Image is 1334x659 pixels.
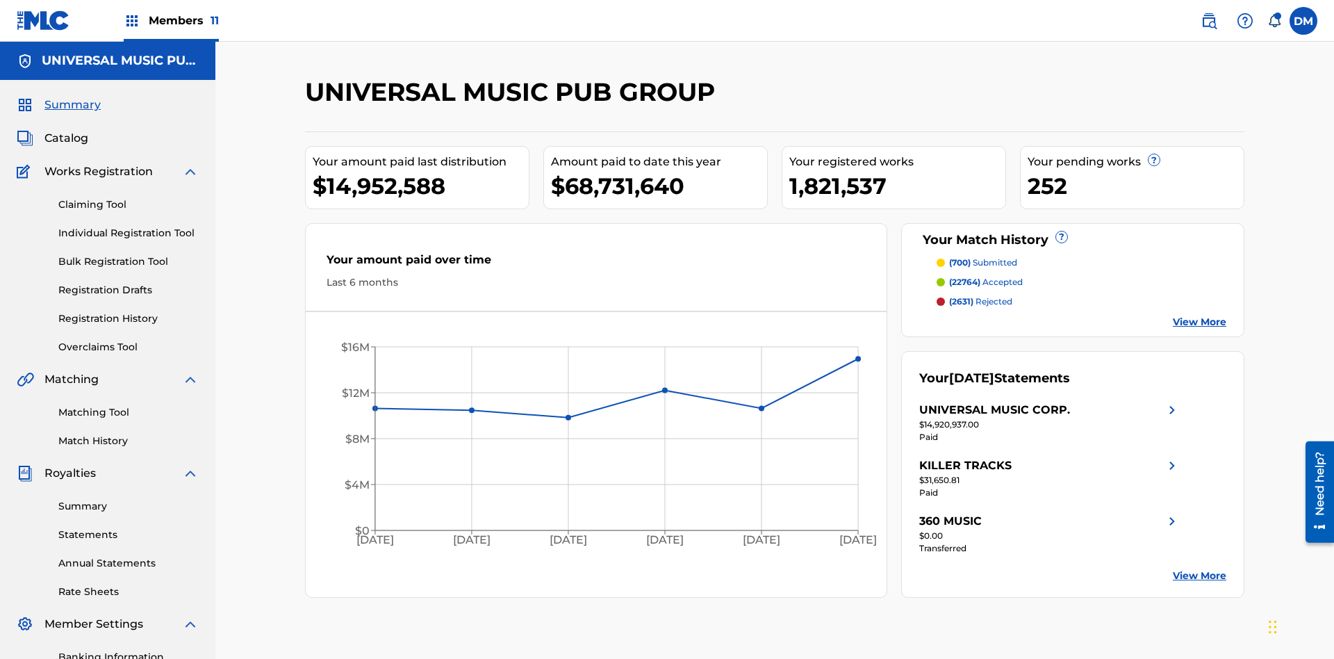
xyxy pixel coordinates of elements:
div: Notifications [1267,14,1281,28]
a: Bulk Registration Tool [58,254,199,269]
img: Accounts [17,53,33,70]
span: Member Settings [44,616,143,633]
a: Registration Drafts [58,283,199,298]
div: UNIVERSAL MUSIC CORP. [919,402,1070,418]
span: ? [1056,231,1067,243]
img: Catalog [17,130,33,147]
span: Royalties [44,465,96,482]
iframe: Resource Center [1295,436,1334,550]
div: $0.00 [919,530,1180,542]
tspan: [DATE] [743,534,780,547]
div: $14,952,588 [313,170,529,202]
img: Summary [17,97,33,113]
a: KILLER TRACKSright chevron icon$31,650.81Paid [919,457,1180,499]
img: Works Registration [17,163,35,180]
div: Your registered works [789,154,1005,170]
a: Registration History [58,311,199,326]
a: UNIVERSAL MUSIC CORP.right chevron icon$14,920,937.00Paid [919,402,1180,444]
img: expand [182,371,199,388]
span: (2631) [949,296,973,307]
div: 360 MUSIC [919,513,982,530]
tspan: $0 [355,524,370,537]
span: 11 [211,14,219,27]
span: Matching [44,371,99,388]
div: KILLER TRACKS [919,457,1012,474]
div: Help [1231,7,1259,35]
a: Overclaims Tool [58,340,199,355]
span: Summary [44,97,101,113]
div: 252 [1028,170,1244,202]
div: Your Statements [919,369,1070,388]
img: right chevron icon [1164,402,1180,418]
img: Royalties [17,465,33,482]
a: Summary [58,499,199,514]
div: $68,731,640 [551,170,767,202]
a: SummarySummary [17,97,101,113]
a: (2631) rejected [937,295,1227,308]
span: Members [149,13,219,29]
tspan: [DATE] [840,534,878,547]
span: (22764) [949,277,980,287]
iframe: Chat Widget [1265,592,1334,659]
tspan: [DATE] [550,534,587,547]
img: expand [182,163,199,180]
span: Catalog [44,130,88,147]
img: expand [182,616,199,633]
div: 1,821,537 [789,170,1005,202]
a: Matching Tool [58,405,199,420]
div: $31,650.81 [919,474,1180,487]
tspan: [DATE] [356,534,394,547]
div: Paid [919,487,1180,499]
a: CatalogCatalog [17,130,88,147]
a: (700) submitted [937,257,1227,269]
div: Your amount paid over time [327,252,866,275]
a: Rate Sheets [58,585,199,599]
span: Works Registration [44,163,153,180]
img: help [1237,13,1253,29]
tspan: [DATE] [453,534,491,547]
a: Statements [58,528,199,542]
a: Public Search [1195,7,1223,35]
a: (22764) accepted [937,276,1227,288]
img: search [1201,13,1217,29]
span: [DATE] [949,371,994,386]
img: right chevron icon [1164,513,1180,530]
img: Member Settings [17,616,33,633]
div: Your pending works [1028,154,1244,170]
span: ? [1148,154,1160,165]
div: Your amount paid last distribution [313,154,529,170]
img: MLC Logo [17,10,70,31]
span: (700) [949,257,971,268]
a: Annual Statements [58,556,199,571]
div: Paid [919,431,1180,444]
h2: UNIVERSAL MUSIC PUB GROUP [305,76,722,108]
tspan: $12M [342,387,370,400]
a: Claiming Tool [58,197,199,212]
div: Last 6 months [327,275,866,290]
tspan: $16M [341,341,370,354]
div: Your Match History [919,231,1227,250]
div: Amount paid to date this year [551,154,767,170]
div: Drag [1269,606,1277,648]
div: Transferred [919,542,1180,555]
img: expand [182,465,199,482]
a: Match History [58,434,199,448]
p: rejected [949,295,1012,308]
h5: UNIVERSAL MUSIC PUB GROUP [42,53,199,69]
tspan: $8M [345,432,370,446]
p: submitted [949,257,1017,269]
a: 360 MUSICright chevron icon$0.00Transferred [919,513,1180,555]
img: Top Rightsholders [124,13,140,29]
p: accepted [949,276,1023,288]
img: right chevron icon [1164,457,1180,474]
div: User Menu [1290,7,1317,35]
tspan: $4M [345,478,370,491]
img: Matching [17,371,34,388]
a: View More [1173,569,1226,583]
div: $14,920,937.00 [919,418,1180,431]
a: View More [1173,315,1226,329]
a: Individual Registration Tool [58,226,199,241]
